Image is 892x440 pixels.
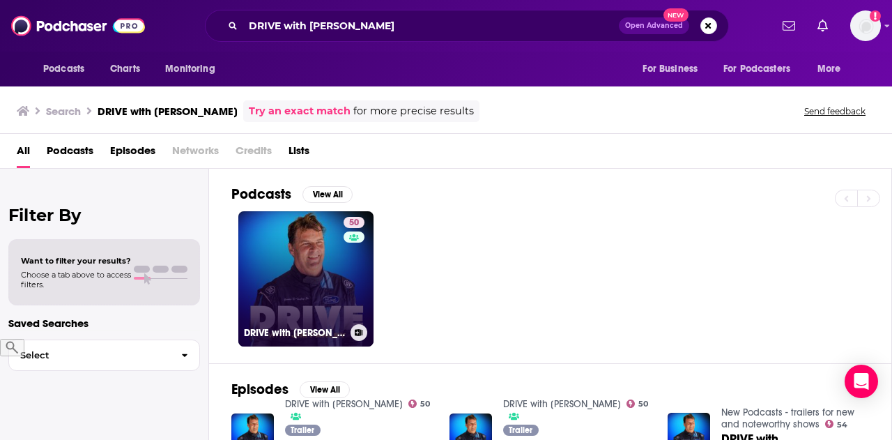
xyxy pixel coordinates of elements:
a: Try an exact match [249,103,351,119]
a: 50 [626,400,649,408]
span: 50 [638,401,648,407]
a: 50 [344,217,364,228]
button: open menu [808,56,859,82]
h3: Search [46,105,81,118]
button: Show profile menu [850,10,881,41]
a: PodcastsView All [231,185,353,203]
div: Search podcasts, credits, & more... [205,10,729,42]
span: Monitoring [165,59,215,79]
h2: Filter By [8,205,200,225]
a: Podcasts [47,139,93,168]
span: 50 [349,216,359,230]
a: 50 [408,400,431,408]
div: Open Intercom Messenger [845,365,878,398]
h3: DRIVE with [PERSON_NAME] [98,105,238,118]
button: open menu [33,56,102,82]
span: Networks [172,139,219,168]
a: 50DRIVE with [PERSON_NAME] [238,211,374,347]
input: Search podcasts, credits, & more... [243,15,619,37]
span: Charts [110,59,140,79]
span: More [817,59,841,79]
h2: Podcasts [231,185,291,203]
a: Show notifications dropdown [777,14,801,38]
span: 54 [837,422,847,428]
button: Send feedback [800,105,870,117]
span: New [663,8,689,22]
span: Podcasts [43,59,84,79]
span: Trailer [291,426,314,434]
a: 54 [825,420,848,428]
span: 50 [420,401,430,407]
span: Credits [236,139,272,168]
a: EpisodesView All [231,381,350,398]
img: User Profile [850,10,881,41]
a: Charts [101,56,148,82]
span: Select [9,351,170,360]
span: Logged in as mmjamo [850,10,881,41]
span: Choose a tab above to access filters. [21,270,131,289]
a: Show notifications dropdown [812,14,833,38]
h2: Episodes [231,381,289,398]
a: Episodes [110,139,155,168]
button: Select [8,340,200,371]
span: Want to filter your results? [21,256,131,266]
a: DRIVE with Jim Farley [285,398,403,410]
span: For Podcasters [723,59,790,79]
span: for more precise results [353,103,474,119]
button: View All [302,186,353,203]
button: open menu [714,56,810,82]
a: Lists [289,139,309,168]
button: View All [300,381,350,398]
button: open menu [155,56,233,82]
p: Saved Searches [8,317,200,330]
a: All [17,139,30,168]
a: New Podcasts - trailers for new and noteworthy shows [721,407,854,430]
img: Podchaser - Follow, Share and Rate Podcasts [11,13,145,39]
button: Open AdvancedNew [619,17,689,34]
span: For Business [643,59,698,79]
button: open menu [633,56,715,82]
span: Trailer [509,426,532,434]
span: Open Advanced [625,22,683,29]
a: DRIVE with Jim Farley [503,398,621,410]
h3: DRIVE with [PERSON_NAME] [244,327,345,339]
svg: Add a profile image [870,10,881,22]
